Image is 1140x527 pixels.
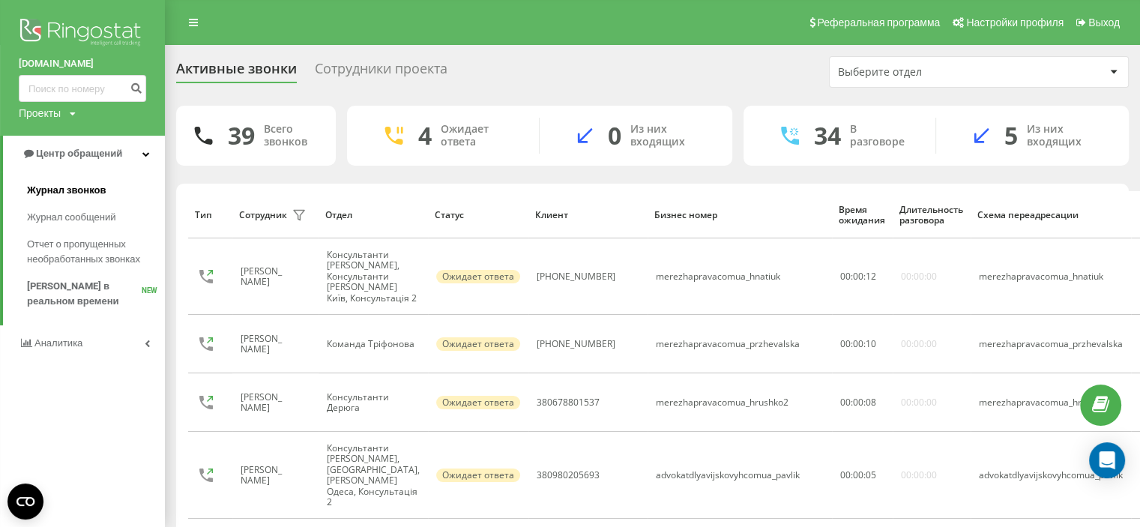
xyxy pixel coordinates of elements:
div: Ожидает ответа [436,396,520,409]
div: merezhapravacomua_hnatiuk [656,271,780,282]
div: 00:00:00 [901,470,937,481]
div: Выберите отдел [838,66,1017,79]
span: Реферальная программа [817,16,940,28]
div: Бизнес номер [654,210,824,220]
div: Команда Тріфонова [327,339,420,349]
div: [PERSON_NAME] [241,392,289,414]
div: : : [840,470,876,481]
div: В разговоре [850,123,913,148]
div: Активные звонки [176,61,297,84]
div: 00:00:00 [901,397,937,408]
div: Клиент [535,210,640,220]
button: Open CMP widget [7,484,43,520]
div: Консультанти [PERSON_NAME], Консультанти [PERSON_NAME] Київ, Консультація 2 [327,250,420,304]
span: 00 [840,396,851,409]
div: Ожидает ответа [436,337,520,351]
span: [PERSON_NAME] в реальном времени [27,279,142,309]
a: Журнал сообщений [27,204,165,231]
a: Журнал звонков [27,177,165,204]
span: Выход [1088,16,1120,28]
span: Журнал сообщений [27,210,115,225]
span: 00 [853,270,863,283]
div: merezhapravacomua_przhevalska [979,339,1123,349]
div: Из них входящих [630,123,710,148]
div: Сотрудники проекта [315,61,447,84]
div: Консультанти [PERSON_NAME], [GEOGRAPHIC_DATA], [PERSON_NAME] Одеса, Консультація 2 [327,443,420,508]
div: 00:00:00 [901,339,937,349]
div: : : [840,397,876,408]
div: : : [840,271,876,282]
div: 5 [1004,121,1018,150]
div: Из них входящих [1027,123,1106,148]
div: [PERSON_NAME] [241,266,289,288]
div: Схема переадресации [977,210,1124,220]
div: [PERSON_NAME] [241,334,289,355]
div: Всего звонков [264,123,318,148]
img: Ringostat logo [19,15,146,52]
div: Отдел [325,210,420,220]
input: Поиск по номеру [19,75,146,102]
div: [PHONE_NUMBER] [537,339,615,349]
div: advokatdlyavijskovyhcomua_pavlik [979,470,1123,481]
div: Ожидает ответа [441,123,516,148]
div: merezhapravacomua_hrushko2 [979,397,1123,408]
span: 05 [866,469,876,481]
div: Сотрудник [239,210,287,220]
div: 39 [228,121,255,150]
a: [DOMAIN_NAME] [19,56,146,71]
span: Центр обращений [36,148,122,159]
div: advokatdlyavijskovyhcomua_pavlik [656,470,800,481]
div: 34 [814,121,841,150]
span: 00 [840,270,851,283]
div: merezhapravacomua_hnatiuk [979,271,1123,282]
span: 10 [866,337,876,350]
div: [PHONE_NUMBER] [537,271,615,282]
span: Отчет о пропущенных необработанных звонках [27,237,157,267]
div: Ожидает ответа [436,469,520,482]
span: Аналитика [34,337,82,349]
span: 00 [853,469,863,481]
div: 4 [418,121,432,150]
div: merezhapravacomua_przhevalska [656,339,800,349]
span: 08 [866,396,876,409]
span: 00 [853,337,863,350]
a: [PERSON_NAME] в реальном времениNEW [27,273,165,315]
span: 12 [866,270,876,283]
div: [PERSON_NAME] [241,465,289,487]
div: Длительность разговора [899,205,963,226]
span: Журнал звонков [27,183,106,198]
div: merezhapravacomua_hrushko2 [656,397,788,408]
div: Время ожидания [839,205,885,226]
div: Проекты [19,106,61,121]
div: Консультанти Дерюга [327,392,420,414]
span: Настройки профиля [966,16,1064,28]
a: Центр обращений [3,136,165,172]
span: 00 [853,396,863,409]
div: 0 [608,121,621,150]
div: 380980205693 [537,470,600,481]
div: : : [840,339,876,349]
div: 380678801537 [537,397,600,408]
div: Статус [435,210,521,220]
div: Ожидает ответа [436,270,520,283]
div: Open Intercom Messenger [1089,442,1125,478]
span: 00 [840,469,851,481]
a: Отчет о пропущенных необработанных звонках [27,231,165,273]
div: 00:00:00 [901,271,937,282]
div: Тип [195,210,225,220]
span: 00 [840,337,851,350]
